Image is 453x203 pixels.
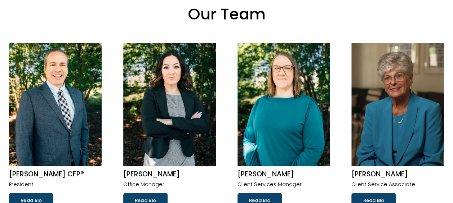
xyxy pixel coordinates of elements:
[237,170,330,179] h2: [PERSON_NAME]
[9,0,444,28] p: Our Team
[237,180,330,189] p: Client Services Manager
[351,170,444,179] h2: [PERSON_NAME]
[237,43,330,166] img: Kerri Pait
[123,43,216,166] img: Lisa M. Coello
[9,170,102,179] h2: [PERSON_NAME] CFP®
[9,180,102,189] p: President
[123,170,216,179] h2: [PERSON_NAME]
[9,43,102,166] img: Robert W. Volpe CFP®
[351,180,444,189] p: Client Service Associate
[123,180,216,189] p: Office Manager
